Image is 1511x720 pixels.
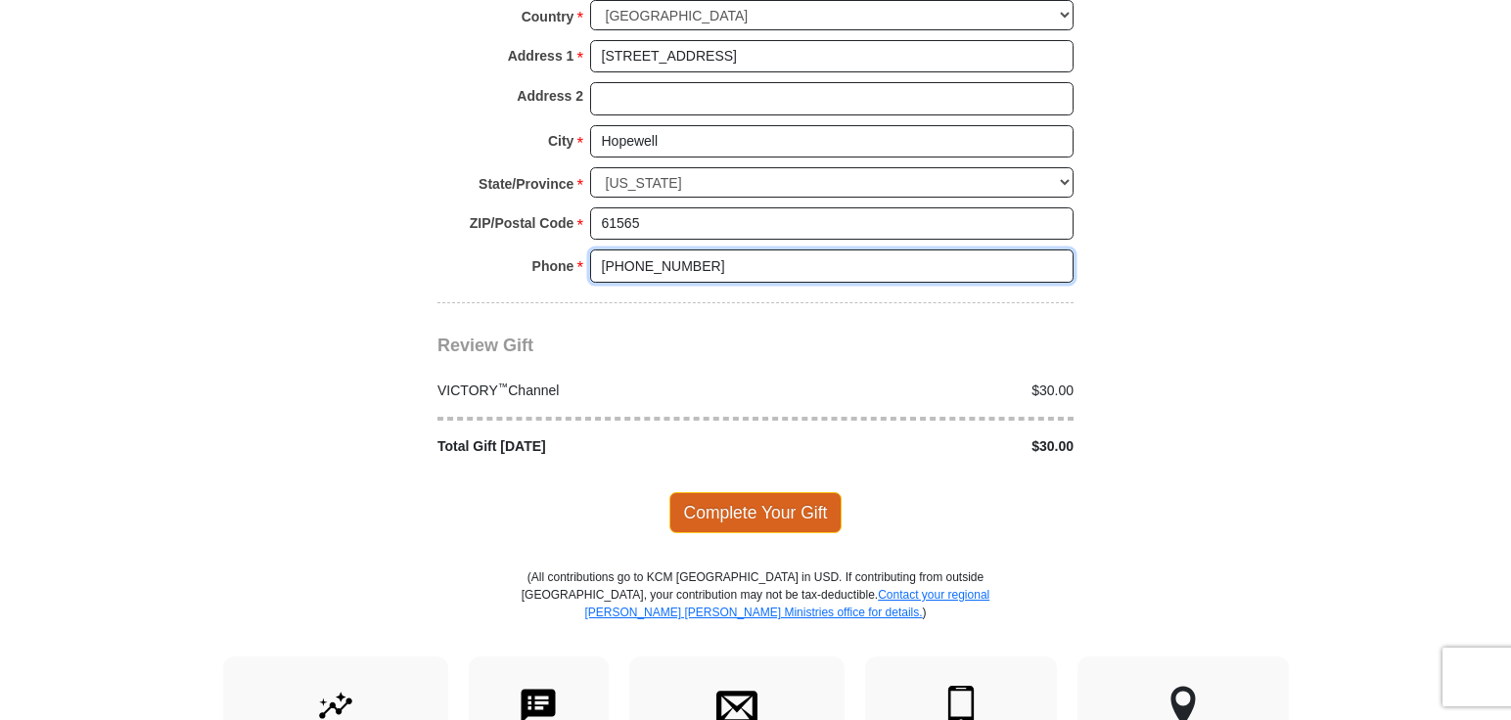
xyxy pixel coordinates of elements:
[669,492,843,533] span: Complete Your Gift
[522,3,574,30] strong: Country
[479,170,573,198] strong: State/Province
[437,336,533,355] span: Review Gift
[428,436,756,457] div: Total Gift [DATE]
[428,381,756,401] div: VICTORY Channel
[548,127,573,155] strong: City
[470,209,574,237] strong: ZIP/Postal Code
[498,381,509,392] sup: ™
[521,568,990,656] p: (All contributions go to KCM [GEOGRAPHIC_DATA] in USD. If contributing from outside [GEOGRAPHIC_D...
[517,82,583,110] strong: Address 2
[508,42,574,69] strong: Address 1
[755,381,1084,401] div: $30.00
[755,436,1084,457] div: $30.00
[532,252,574,280] strong: Phone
